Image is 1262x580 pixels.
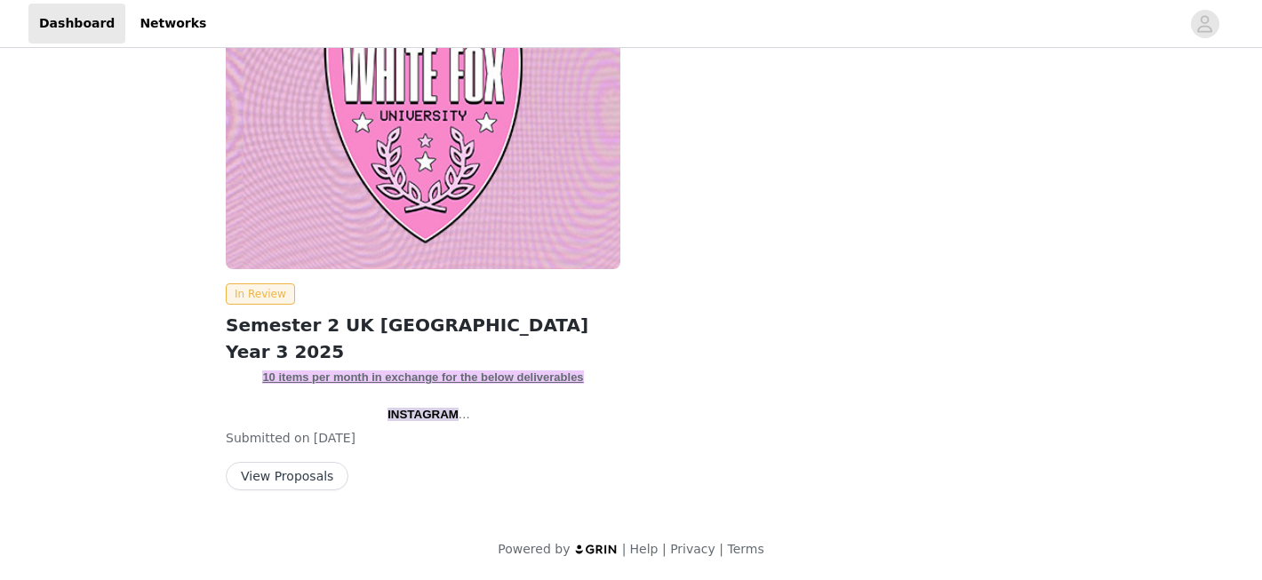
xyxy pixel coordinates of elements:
[129,4,217,44] a: Networks
[630,542,659,556] a: Help
[670,542,715,556] a: Privacy
[387,408,459,421] span: INSTAGRAM
[28,4,125,44] a: Dashboard
[226,470,348,483] a: View Proposals
[226,462,348,490] button: View Proposals
[1196,10,1213,38] div: avatar
[226,431,310,445] span: Submitted on
[498,542,570,556] span: Powered by
[262,370,583,384] strong: 10 items per month in exchange for the below deliverables
[622,542,627,556] span: |
[314,431,355,445] span: [DATE]
[226,283,295,305] span: In Review
[727,542,763,556] a: Terms
[226,312,620,365] h2: Semester 2 UK [GEOGRAPHIC_DATA] Year 3 2025
[662,542,667,556] span: |
[719,542,723,556] span: |
[574,544,619,555] img: logo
